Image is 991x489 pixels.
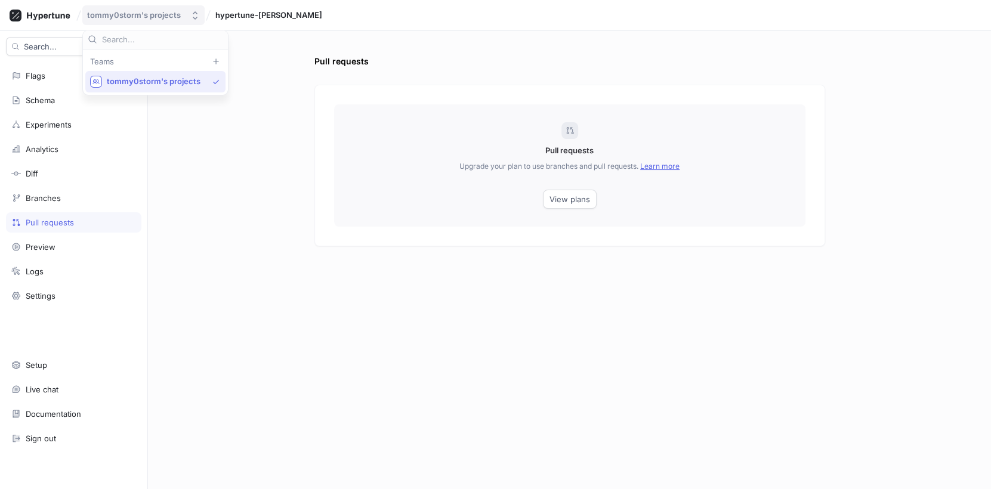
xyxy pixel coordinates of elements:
span: View plans [549,196,590,203]
div: Diff [26,169,38,178]
div: Branches [26,193,61,203]
div: Analytics [26,144,58,154]
div: Setup [26,360,47,370]
div: Experiments [26,120,72,129]
a: Documentation [6,404,141,424]
input: Search... [102,34,223,46]
div: Pull requests [314,55,369,67]
p: Pull requests [545,145,594,157]
button: View plans [543,190,597,209]
div: Teams [85,57,226,66]
a: Learn more [640,162,680,171]
button: Search...K [6,37,119,56]
div: Schema [26,95,55,105]
div: Flags [26,71,45,81]
div: Logs [26,267,44,276]
div: Sign out [26,434,56,443]
button: tommy0storm's projects [82,5,205,25]
span: tommy0storm's projects [107,76,208,86]
div: Documentation [26,409,81,419]
span: hypertune-[PERSON_NAME] [215,11,322,19]
span: Search... [24,43,57,50]
div: Pull requests [26,218,74,227]
div: Settings [26,291,55,301]
p: Upgrade your plan to use branches and pull requests. [459,161,680,172]
div: tommy0storm's projects [87,10,181,20]
div: Preview [26,242,55,252]
div: Live chat [26,385,58,394]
